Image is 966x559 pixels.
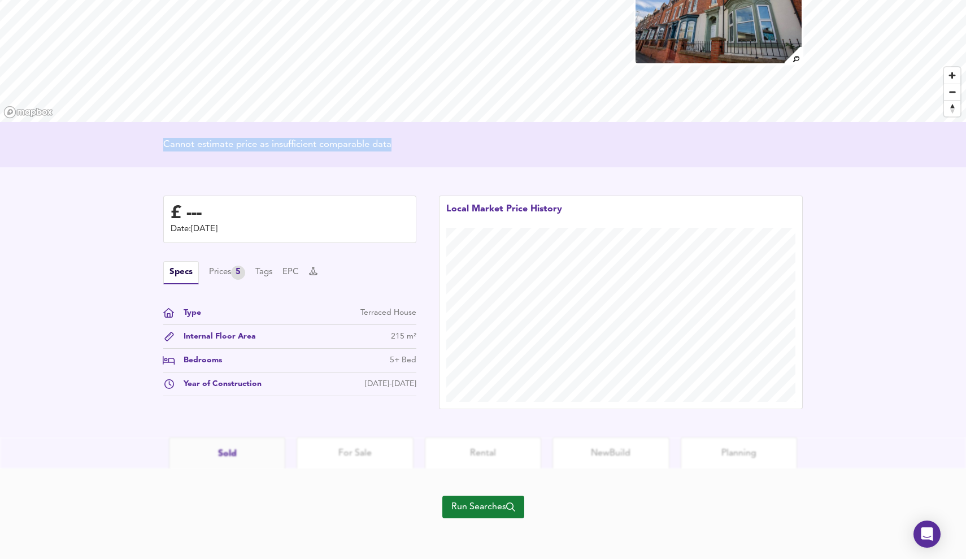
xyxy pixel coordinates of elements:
button: Zoom out [944,84,960,100]
div: Type [175,307,201,319]
div: Year of Construction [175,378,262,390]
div: Local Market Price History [446,203,562,228]
div: £ --- [171,203,202,222]
button: Zoom in [944,67,960,84]
img: search [783,45,803,65]
div: 5+ Bed [390,354,416,366]
div: Cannot estimate price as insufficient comparable data [163,138,391,151]
button: Reset bearing to north [944,100,960,116]
span: Run Searches [451,499,515,515]
div: [DATE]-[DATE] [365,378,416,390]
a: Mapbox homepage [3,106,53,119]
div: Prices [209,266,245,280]
div: Internal Floor Area [175,331,256,343]
span: Reset bearing to north [944,101,960,116]
button: Run Searches [442,496,524,518]
div: Terraced House [360,307,416,319]
button: Specs [163,261,199,284]
div: Date: [DATE] [171,223,409,236]
div: Open Intercom Messenger [913,521,941,548]
button: EPC [282,266,299,279]
div: Bedrooms [175,354,222,366]
div: 215 m² [391,331,416,343]
button: Tags [255,266,272,279]
div: 5 [231,266,245,280]
button: Prices5 [209,266,245,280]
